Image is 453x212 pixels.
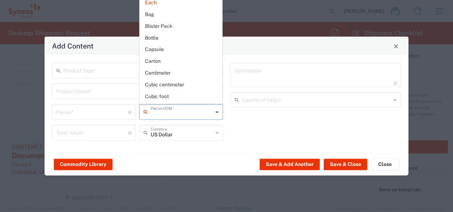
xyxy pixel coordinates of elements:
button: Commodity Library [54,158,113,170]
button: Close [371,158,399,170]
span: Centimeter [140,67,222,79]
span: Cubic centimeter [140,79,222,90]
h4: Add Content [52,41,94,51]
button: Save & Close [324,158,367,170]
span: Blister Pack [140,21,222,32]
span: Cubic meter [140,102,222,113]
span: Cubic foot [140,91,222,102]
button: Close [391,41,401,51]
span: Bottle [140,32,222,44]
span: Bag [140,9,222,20]
button: Save & Add Another [260,158,320,170]
span: Capsule [140,44,222,55]
span: Carton [140,56,222,67]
